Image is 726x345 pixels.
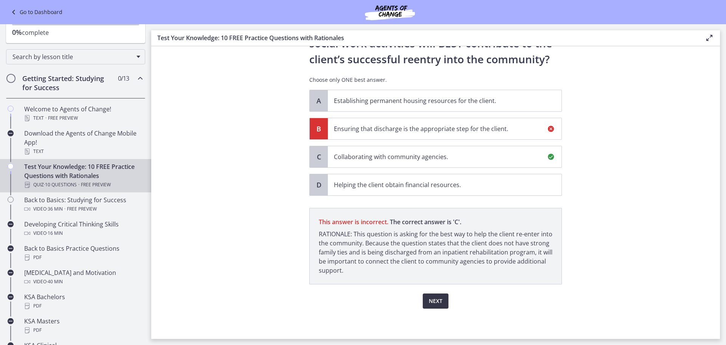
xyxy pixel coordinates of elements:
p: RATIONALE: This question is asking for the best way to help the client re-enter into the communit... [319,229,552,275]
div: Text [24,147,142,156]
p: complete [12,28,139,37]
span: Next [429,297,442,306]
span: The correct answer is [319,217,552,226]
p: Choose only ONE best answer. [309,76,562,84]
div: Video [24,277,142,286]
div: KSA Bachelors [24,292,142,311]
span: Free preview [48,114,78,123]
div: KSA Masters [24,317,142,335]
div: Back to Basics Practice Questions [24,244,142,262]
div: Text [24,114,142,123]
button: Next [423,293,448,309]
div: Quiz [24,180,142,189]
span: A [314,96,323,105]
span: · 10 Questions [44,180,77,189]
div: PDF [24,253,142,262]
p: Ensuring that discharge is the appropriate step for the client. [334,124,540,133]
div: Test Your Knowledge: 10 FREE Practice Questions with Rationales [24,162,142,189]
span: · 36 min [47,205,63,214]
h3: Test Your Knowledge: 10 FREE Practice Questions with Rationales [157,33,693,42]
img: Agents of Change Social Work Test Prep [344,3,435,21]
span: 0% [12,28,22,37]
div: [MEDICAL_DATA] and Motivation [24,268,142,286]
span: Free preview [81,180,111,189]
span: · 40 min [47,277,63,286]
span: This answer is incorrect. [319,218,388,226]
p: Helping the client obtain financial resources. [334,180,540,189]
span: B [314,124,323,133]
div: Search by lesson title [6,49,145,64]
div: PDF [24,326,142,335]
span: · [45,114,47,123]
p: Establishing permanent housing resources for the client. [334,96,540,105]
a: Go to Dashboard [9,8,62,17]
p: Collaborating with community agencies. [334,152,540,161]
div: Back to Basics: Studying for Success [24,195,142,214]
span: Free preview [67,205,97,214]
span: · [78,180,79,189]
span: · 16 min [47,229,63,238]
span: ' C ' [453,218,461,226]
div: Video [24,205,142,214]
div: Welcome to Agents of Change! [24,105,142,123]
span: D [314,180,323,189]
div: Developing Critical Thinking Skills [24,220,142,238]
span: Search by lesson title [12,53,133,61]
div: Download the Agents of Change Mobile App! [24,129,142,156]
span: 0 / 13 [118,74,129,83]
span: · [64,205,65,214]
div: Video [24,229,142,238]
span: C [314,152,323,161]
h2: Getting Started: Studying for Success [22,74,115,92]
div: PDF [24,301,142,311]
